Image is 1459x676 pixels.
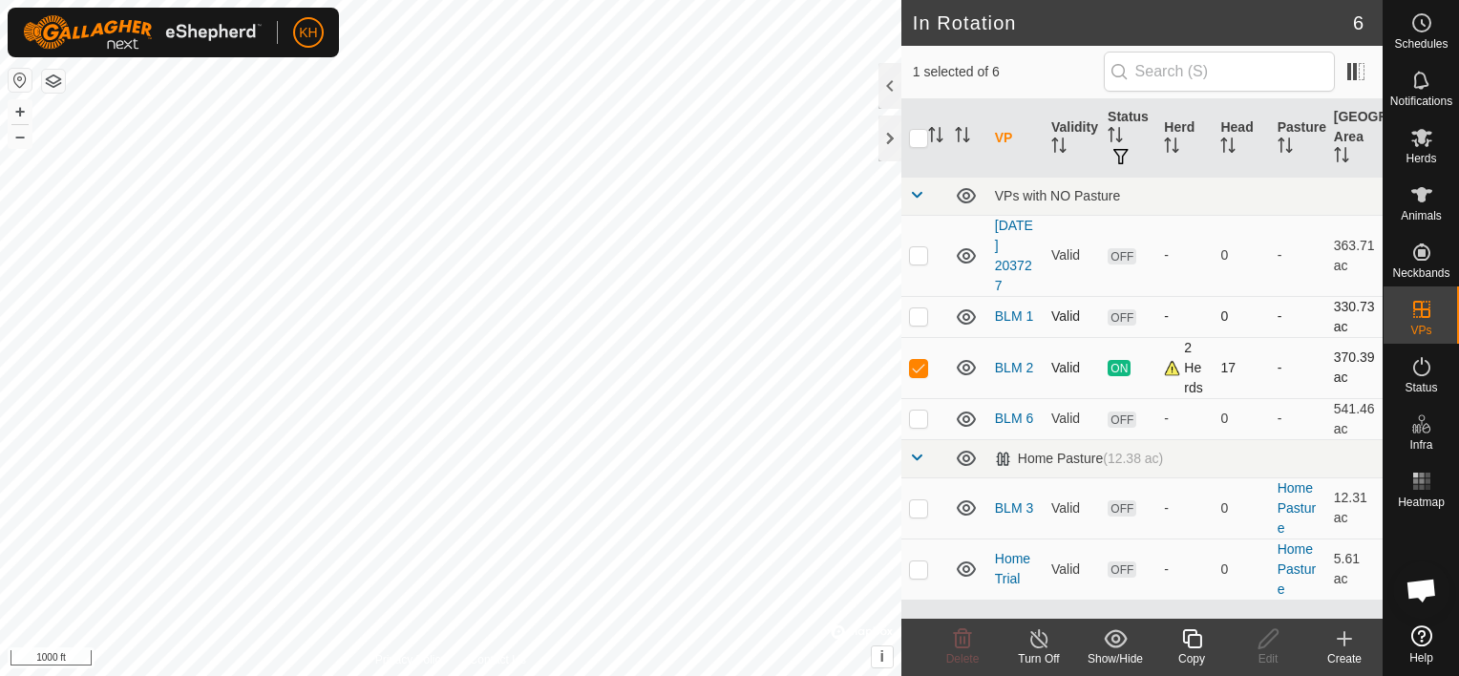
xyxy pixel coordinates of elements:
td: - [1270,337,1326,398]
span: Status [1405,382,1437,393]
td: 330.73 ac [1326,296,1383,337]
div: - [1164,245,1205,265]
div: 2 Herds [1164,338,1205,398]
span: KH [299,23,317,43]
span: Herds [1406,153,1436,164]
td: 541.46 ac [1326,398,1383,439]
td: 5.61 ac [1326,539,1383,600]
td: Valid [1044,215,1100,296]
span: 1 selected of 6 [913,62,1104,82]
div: VPs with NO Pasture [995,188,1375,203]
td: 370.39 ac [1326,337,1383,398]
button: i [872,646,893,667]
span: Neckbands [1392,267,1449,279]
a: BLM 2 [995,360,1033,375]
td: 12.31 ac [1326,477,1383,539]
span: OFF [1108,500,1136,517]
td: 0 [1213,215,1269,296]
th: VP [987,99,1044,178]
th: [GEOGRAPHIC_DATA] Area [1326,99,1383,178]
span: 6 [1353,9,1364,37]
td: 0 [1213,398,1269,439]
th: Status [1100,99,1156,178]
td: Valid [1044,477,1100,539]
span: VPs [1410,325,1431,336]
span: OFF [1108,248,1136,264]
td: 17 [1213,337,1269,398]
button: – [9,125,32,148]
button: + [9,100,32,123]
a: Home Pasture [1278,541,1316,597]
div: - [1164,409,1205,429]
input: Search (S) [1104,52,1335,92]
span: OFF [1108,309,1136,326]
p-sorticon: Activate to sort [1108,130,1123,145]
div: - [1164,560,1205,580]
span: Delete [946,652,980,665]
span: Animals [1401,210,1442,222]
a: Home Trial [995,551,1030,586]
td: Valid [1044,539,1100,600]
td: 0 [1213,539,1269,600]
div: Create [1306,650,1383,667]
a: Home Pasture [1278,480,1316,536]
th: Pasture [1270,99,1326,178]
td: Valid [1044,398,1100,439]
span: Heatmap [1398,496,1445,508]
td: - [1270,398,1326,439]
span: i [880,648,884,665]
span: Help [1409,652,1433,664]
p-sorticon: Activate to sort [1334,150,1349,165]
td: - [1270,215,1326,296]
th: Herd [1156,99,1213,178]
span: (12.38 ac) [1103,451,1163,466]
span: OFF [1108,412,1136,428]
span: Schedules [1394,38,1448,50]
div: Open chat [1393,561,1450,619]
th: Head [1213,99,1269,178]
div: Show/Hide [1077,650,1153,667]
p-sorticon: Activate to sort [928,130,943,145]
td: 0 [1213,477,1269,539]
a: Contact Us [470,651,526,668]
a: Help [1384,618,1459,671]
p-sorticon: Activate to sort [955,130,970,145]
a: BLM 3 [995,500,1033,516]
span: OFF [1108,561,1136,578]
td: 0 [1213,296,1269,337]
a: BLM 6 [995,411,1033,426]
span: ON [1108,360,1131,376]
a: BLM 1 [995,308,1033,324]
a: [DATE] 203727 [995,218,1033,293]
th: Validity [1044,99,1100,178]
td: Valid [1044,296,1100,337]
p-sorticon: Activate to sort [1164,140,1179,156]
td: - [1270,296,1326,337]
p-sorticon: Activate to sort [1051,140,1067,156]
span: Infra [1409,439,1432,451]
td: Valid [1044,337,1100,398]
div: - [1164,498,1205,518]
h2: In Rotation [913,11,1353,34]
p-sorticon: Activate to sort [1220,140,1236,156]
p-sorticon: Activate to sort [1278,140,1293,156]
td: 363.71 ac [1326,215,1383,296]
div: Copy [1153,650,1230,667]
div: - [1164,306,1205,327]
div: Edit [1230,650,1306,667]
button: Map Layers [42,70,65,93]
div: Turn Off [1001,650,1077,667]
span: Notifications [1390,95,1452,107]
img: Gallagher Logo [23,15,262,50]
button: Reset Map [9,69,32,92]
a: Privacy Policy [375,651,447,668]
div: Home Pasture [995,451,1164,467]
